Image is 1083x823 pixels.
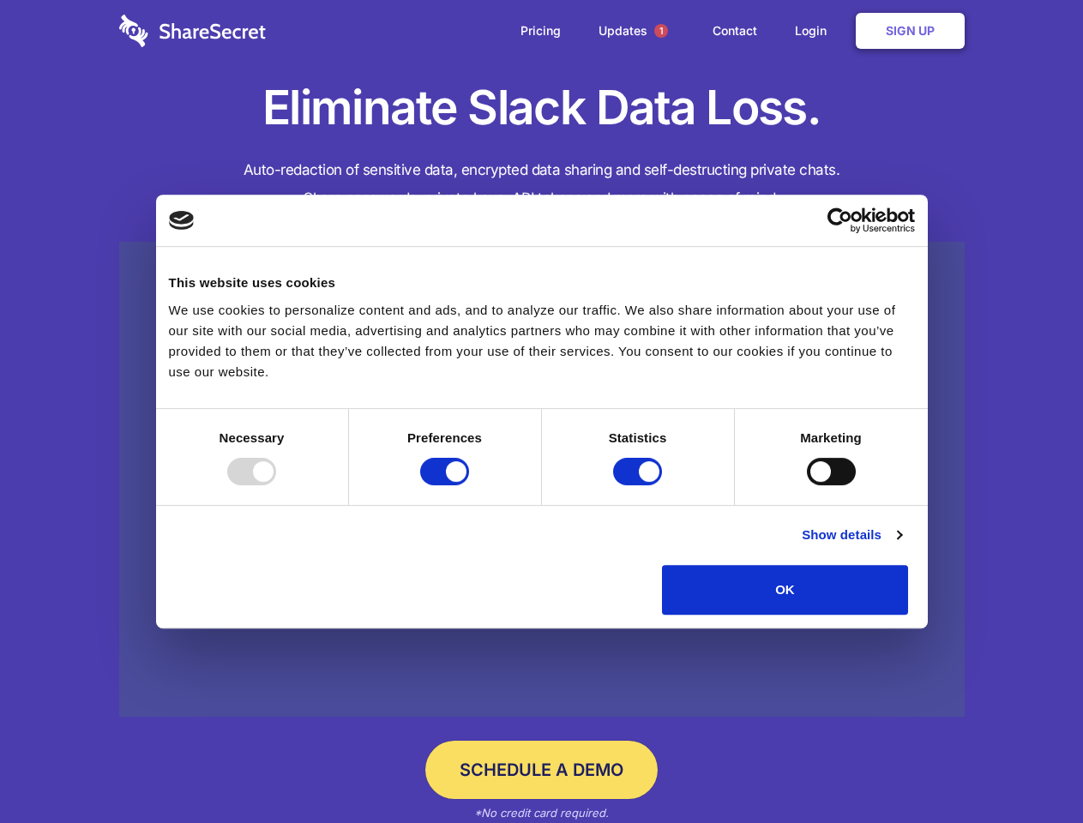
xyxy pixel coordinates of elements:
span: 1 [654,24,668,38]
a: Contact [695,4,774,57]
a: Login [778,4,852,57]
strong: Necessary [220,430,285,445]
div: This website uses cookies [169,273,915,293]
strong: Marketing [800,430,862,445]
div: We use cookies to personalize content and ads, and to analyze our traffic. We also share informat... [169,300,915,382]
strong: Preferences [407,430,482,445]
em: *No credit card required. [474,806,609,820]
button: OK [662,565,908,615]
img: logo-wordmark-white-trans-d4663122ce5f474addd5e946df7df03e33cb6a1c49d2221995e7729f52c070b2.svg [119,15,266,47]
a: Sign Up [856,13,965,49]
h1: Eliminate Slack Data Loss. [119,77,965,139]
a: Show details [802,525,901,545]
h4: Auto-redaction of sensitive data, encrypted data sharing and self-destructing private chats. Shar... [119,156,965,213]
a: Usercentrics Cookiebot - opens in a new window [765,207,915,233]
a: Schedule a Demo [425,741,658,799]
a: Wistia video thumbnail [119,242,965,718]
strong: Statistics [609,430,667,445]
img: logo [169,211,195,230]
a: Pricing [503,4,578,57]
